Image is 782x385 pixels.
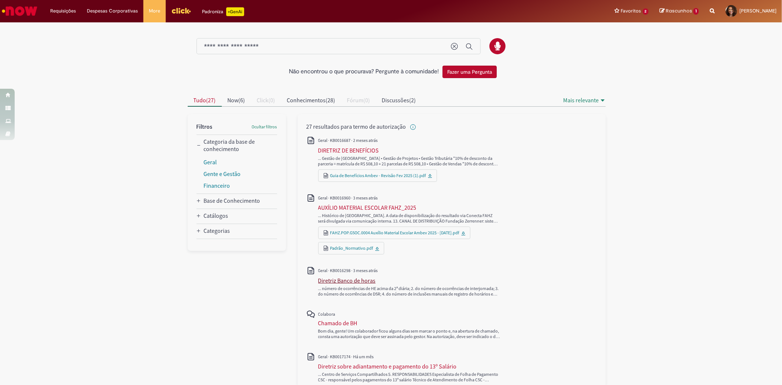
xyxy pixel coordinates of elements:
p: +GenAi [226,7,244,16]
span: 2 [643,8,649,15]
span: Requisições [50,7,76,15]
img: ServiceNow [1,4,38,18]
span: [PERSON_NAME] [739,8,777,14]
img: click_logo_yellow_360x200.png [171,5,191,16]
div: Padroniza [202,7,244,16]
h2: Não encontrou o que procurava? Pergunte à comunidade! [289,69,439,75]
span: Rascunhos [666,7,692,14]
span: 1 [693,8,699,15]
span: More [149,7,160,15]
button: Fazer uma Pergunta [443,66,497,78]
span: Despesas Corporativas [87,7,138,15]
a: Rascunhos [660,8,699,15]
span: Favoritos [621,7,641,15]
